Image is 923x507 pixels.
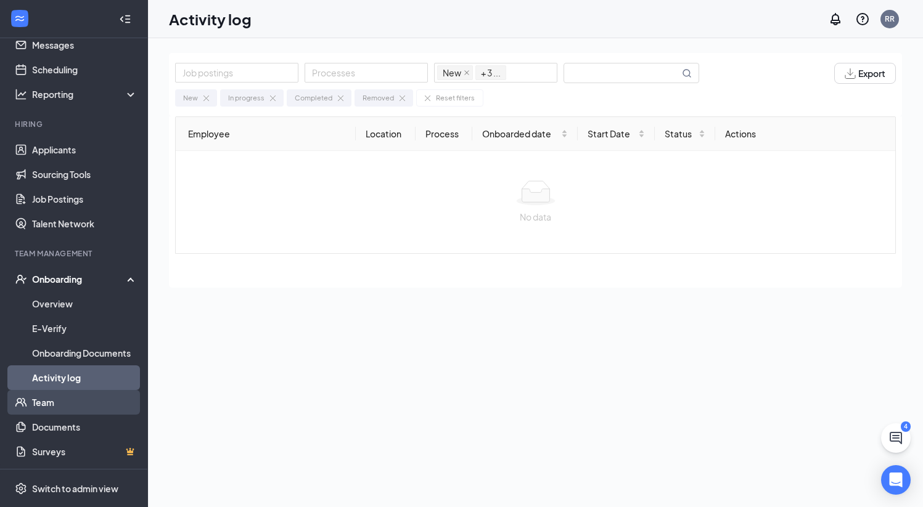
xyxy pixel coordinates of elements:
a: Scheduling [32,57,137,82]
div: Hiring [15,119,135,129]
button: ChatActive [881,423,911,453]
span: + 3 ... [475,65,506,80]
span: Status [665,127,696,140]
button: Export [834,63,896,84]
div: Reset filters [436,92,475,103]
div: Onboarding [32,273,127,285]
svg: WorkstreamLogo [14,12,26,25]
span: New [443,66,461,79]
span: + 3 ... [481,66,501,79]
div: 4 [901,421,911,432]
div: New [183,92,198,103]
svg: Collapse [119,13,131,25]
div: Team Management [15,248,135,259]
svg: ChatActive [888,431,903,445]
a: Applicants [32,137,137,162]
svg: UserCheck [15,273,27,285]
svg: Notifications [828,12,843,26]
span: New [437,65,473,80]
svg: Analysis [15,88,27,100]
th: Onboarded date [472,117,578,151]
span: Start Date [588,127,636,140]
div: Removed [363,92,394,103]
a: Job Postings [32,187,137,211]
span: Export [858,69,885,78]
div: Switch to admin view [32,482,118,495]
a: SurveysCrown [32,439,137,464]
th: Actions [715,117,895,151]
a: Onboarding Documents [32,341,137,365]
svg: MagnifyingGlass [682,68,692,78]
th: Process [416,117,473,151]
a: Messages [32,33,137,57]
th: Employee [176,117,356,151]
div: Open Intercom Messenger [881,465,911,495]
div: In progress [228,92,265,103]
a: Overview [32,291,137,316]
h1: Activity log [169,9,252,30]
a: Talent Network [32,211,137,236]
a: Documents [32,415,137,439]
div: Completed [295,92,332,103]
span: Onboarded date [482,127,559,140]
th: Location [356,117,416,151]
a: Activity log [32,365,137,390]
div: RR [885,14,895,24]
th: Start Date [578,117,655,151]
a: E-Verify [32,316,137,341]
a: Sourcing Tools [32,162,137,187]
div: No data [186,210,885,224]
svg: QuestionInfo [855,12,870,26]
span: close [464,70,470,76]
a: Team [32,390,137,415]
svg: Settings [15,482,27,495]
th: Status [655,117,715,151]
div: Reporting [32,88,138,100]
